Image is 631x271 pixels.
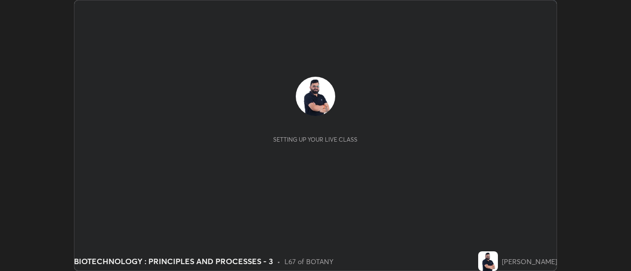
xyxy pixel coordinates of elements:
div: • [277,256,280,267]
div: L67 of BOTANY [284,256,333,267]
img: d98aa69fbffa4e468a8ec30e0ca3030a.jpg [296,77,335,116]
div: BIOTECHNOLOGY : PRINCIPLES AND PROCESSES - 3 [74,255,273,267]
div: [PERSON_NAME] [502,256,557,267]
div: Setting up your live class [273,136,357,143]
img: d98aa69fbffa4e468a8ec30e0ca3030a.jpg [478,251,498,271]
